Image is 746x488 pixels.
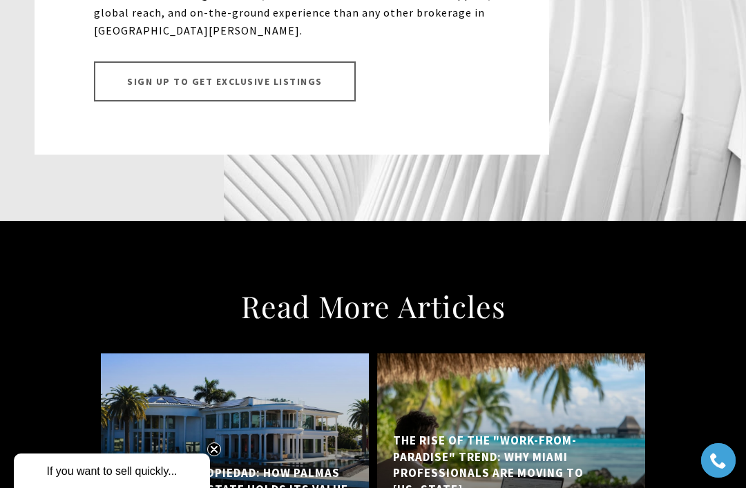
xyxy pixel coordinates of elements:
[14,453,210,488] div: If you want to sell quickly... Close teaser
[46,465,177,477] span: If you want to sell quickly...
[94,61,356,101] a: Sign up to Get Exclusive Listings
[207,442,221,456] button: Close teaser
